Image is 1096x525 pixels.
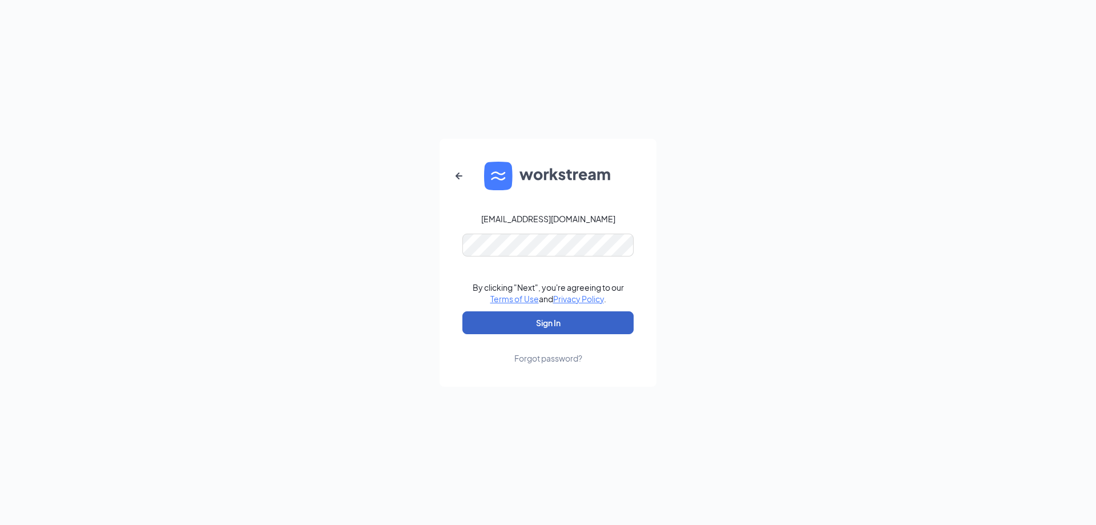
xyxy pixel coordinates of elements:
[514,334,582,364] a: Forgot password?
[481,213,615,225] div: [EMAIL_ADDRESS][DOMAIN_NAME]
[452,169,466,183] svg: ArrowLeftNew
[484,162,612,190] img: WS logo and Workstream text
[553,294,604,304] a: Privacy Policy
[490,294,539,304] a: Terms of Use
[445,162,473,190] button: ArrowLeftNew
[514,352,582,364] div: Forgot password?
[462,311,634,334] button: Sign In
[473,282,624,304] div: By clicking "Next", you're agreeing to our and .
